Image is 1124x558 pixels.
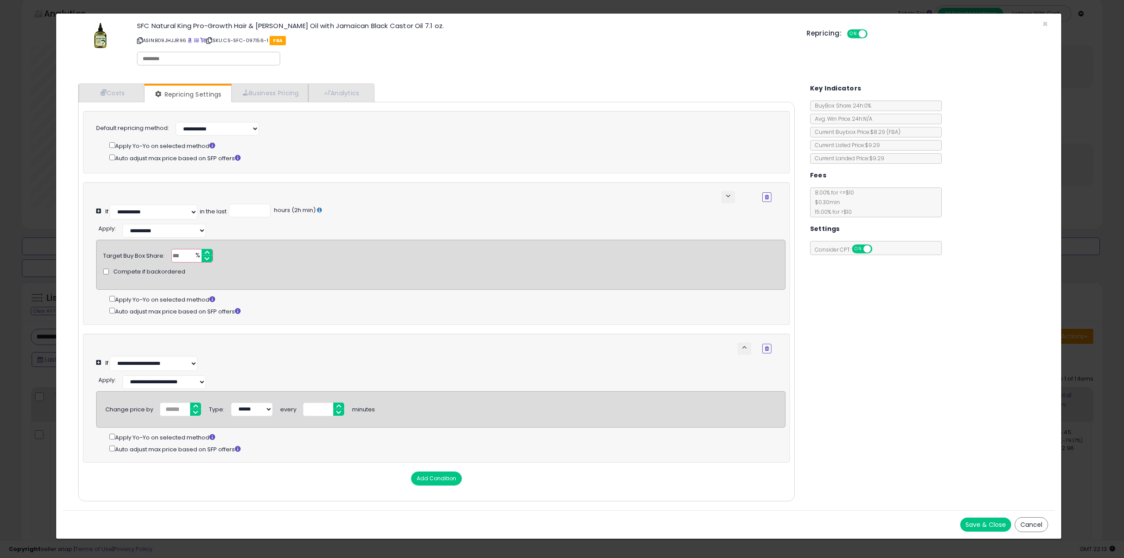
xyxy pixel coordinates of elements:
span: Current Landed Price: $9.29 [811,155,884,162]
div: Apply Yo-Yo on selected method [109,432,785,442]
span: hours (2h min) [273,206,316,214]
button: Save & Close [960,518,1011,532]
div: in the last [200,208,227,216]
div: every [280,403,296,414]
a: Business Pricing [231,84,308,102]
h5: Repricing: [807,30,842,37]
div: : [98,373,116,385]
label: Default repricing method: [96,124,169,133]
a: Repricing Settings [144,86,231,103]
span: % [190,249,204,263]
span: ( FBA ) [886,128,901,136]
span: OFF [871,245,885,253]
span: Apply [98,376,115,384]
span: BuyBox Share 24h: 0% [811,102,871,109]
img: 41IMi4GdCeL._SL60_.jpg [87,22,113,49]
span: 15.00 % for > $10 [811,208,852,216]
span: Current Buybox Price: [811,128,901,136]
span: 8.00 % for <= $10 [811,189,854,216]
span: Apply [98,224,115,233]
div: Auto adjust max price based on SFP offers [109,444,785,454]
h5: Settings [810,223,840,234]
span: Current Listed Price: $9.29 [811,141,880,149]
span: $0.30 min [811,198,840,206]
span: keyboard_arrow_down [724,192,732,200]
a: Your listing only [200,37,205,44]
a: Costs [79,84,144,102]
span: Consider CPT: [811,246,884,253]
div: Type: [209,403,224,414]
div: Auto adjust max price based on SFP offers [109,153,771,163]
span: OFF [866,30,880,38]
p: ASIN: B09JHJJR96 | SKU: CS-SFC-097156-1 [137,33,793,47]
span: × [1042,18,1048,30]
i: Remove Condition [765,346,769,351]
a: BuyBox page [187,37,192,44]
div: Target Buy Box Share: [103,249,165,260]
span: Avg. Win Price 24h: N/A [811,115,872,122]
div: minutes [352,403,375,414]
span: $8.29 [870,128,901,136]
button: Cancel [1015,517,1048,532]
span: Compete if backordered [113,268,185,276]
h5: Fees [810,170,827,181]
i: Remove Condition [765,194,769,200]
span: keyboard_arrow_up [740,343,749,352]
div: Apply Yo-Yo on selected method [109,140,771,151]
h5: Key Indicators [810,83,861,94]
span: ON [848,30,859,38]
div: : [98,222,116,233]
span: FBA [270,36,286,45]
h3: SFC Natural King Pro-Growth Hair & [PERSON_NAME] Oil with Jamaican Black Castor Oil 7.1 oz. [137,22,793,29]
a: All offer listings [194,37,199,44]
button: Add Condition [411,472,462,486]
span: ON [853,245,864,253]
div: Apply Yo-Yo on selected method [109,294,785,304]
div: Auto adjust max price based on SFP offers [109,306,785,316]
div: Change price by [105,403,153,414]
a: Analytics [308,84,373,102]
